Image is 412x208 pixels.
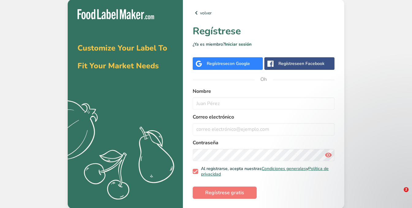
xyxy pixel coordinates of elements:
[193,97,335,110] input: Juan Pérez
[193,25,241,38] font: Regístrese
[228,61,250,66] font: con Google
[193,139,218,146] font: Contraseña
[193,41,225,47] font: ¿Ya es miembro?
[193,123,335,135] input: correo electrónico@ejemplo.com
[193,114,234,120] font: Correo electrónico
[262,166,306,172] a: Condiciones generales
[299,61,324,66] font: en Facebook
[77,43,167,71] span: Customize Your Label To Fit Your Market Needs
[278,61,299,66] font: Regístrese
[193,9,335,17] a: volver
[260,76,267,83] font: Oh
[193,187,257,199] button: Regístrese gratis
[391,187,406,202] iframe: Intercom live chat
[201,166,329,177] a: Política de privacidad
[404,187,409,192] span: 2
[225,41,251,47] a: Iniciar sesión
[200,10,212,16] font: volver
[205,189,244,196] font: Regístrese gratis
[193,88,211,95] font: Nombre
[201,166,262,172] font: Al registrarse, acepta nuestras
[77,9,154,19] img: Fabricante de etiquetas para alimentos
[207,61,228,66] font: Regístrese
